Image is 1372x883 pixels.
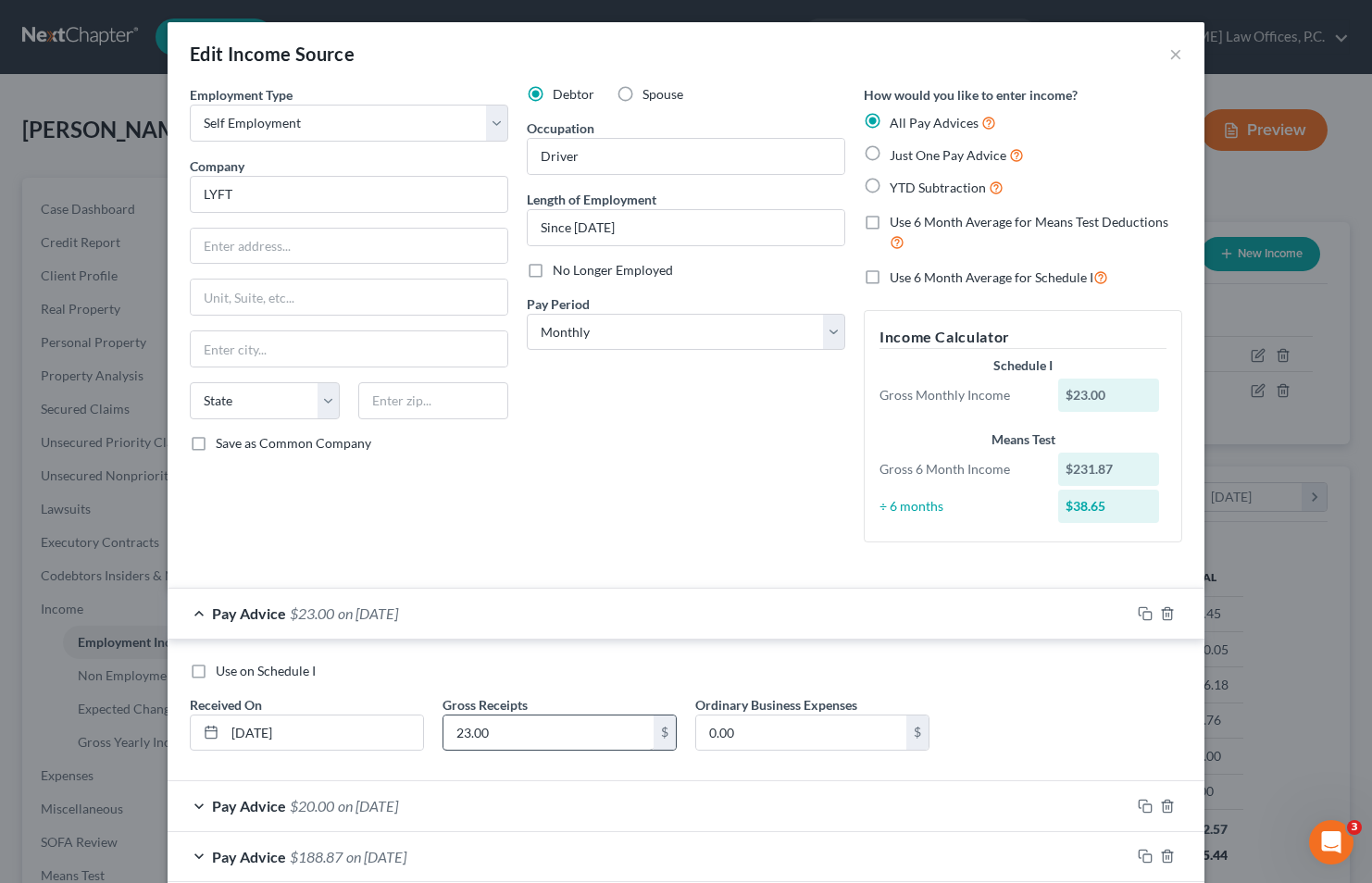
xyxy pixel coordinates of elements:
[212,604,286,622] span: Pay Advice
[190,176,508,213] input: Search company by name...
[879,356,1166,375] div: Schedule I
[890,147,1006,163] span: Just One Pay Advice
[1347,820,1362,835] span: 3
[290,797,334,815] span: $20.00
[890,115,979,131] span: All Pay Advices
[1309,820,1353,864] iframe: Intercom live chat
[553,262,673,278] span: No Longer Employed
[1058,490,1160,523] div: $38.65
[358,382,508,419] input: Enter zip...
[190,697,262,713] span: Received On
[528,210,844,245] input: ex: 2 years
[191,280,507,315] input: Unit, Suite, etc...
[190,158,244,174] span: Company
[1169,43,1182,65] button: ×
[906,715,929,751] div: $
[290,604,334,622] span: $23.00
[290,848,343,865] span: $188.87
[864,85,1078,105] label: How would you like to enter income?
[870,386,1049,404] div: Gross Monthly Income
[225,715,423,751] input: MM/DD/YYYY
[190,41,355,67] div: Edit Income Source
[216,435,371,451] span: Save as Common Company
[346,848,406,865] span: on [DATE]
[1058,453,1160,486] div: $231.87
[528,139,844,174] input: --
[527,296,590,312] span: Pay Period
[695,695,857,715] label: Ordinary Business Expenses
[642,86,683,102] span: Spouse
[527,190,656,209] label: Length of Employment
[890,180,986,195] span: YTD Subtraction
[879,430,1166,449] div: Means Test
[190,87,293,103] span: Employment Type
[443,715,654,751] input: 0.00
[654,715,676,751] div: $
[696,715,906,751] input: 0.00
[212,848,286,865] span: Pay Advice
[870,497,1049,516] div: ÷ 6 months
[890,214,1168,230] span: Use 6 Month Average for Means Test Deductions
[553,86,594,102] span: Debtor
[527,118,594,138] label: Occupation
[338,797,398,815] span: on [DATE]
[191,331,507,367] input: Enter city...
[443,695,528,715] label: Gross Receipts
[890,269,1093,285] span: Use 6 Month Average for Schedule I
[879,326,1166,349] h5: Income Calculator
[216,663,316,678] span: Use on Schedule I
[338,604,398,622] span: on [DATE]
[191,229,507,264] input: Enter address...
[1058,379,1160,412] div: $23.00
[870,460,1049,479] div: Gross 6 Month Income
[212,797,286,815] span: Pay Advice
